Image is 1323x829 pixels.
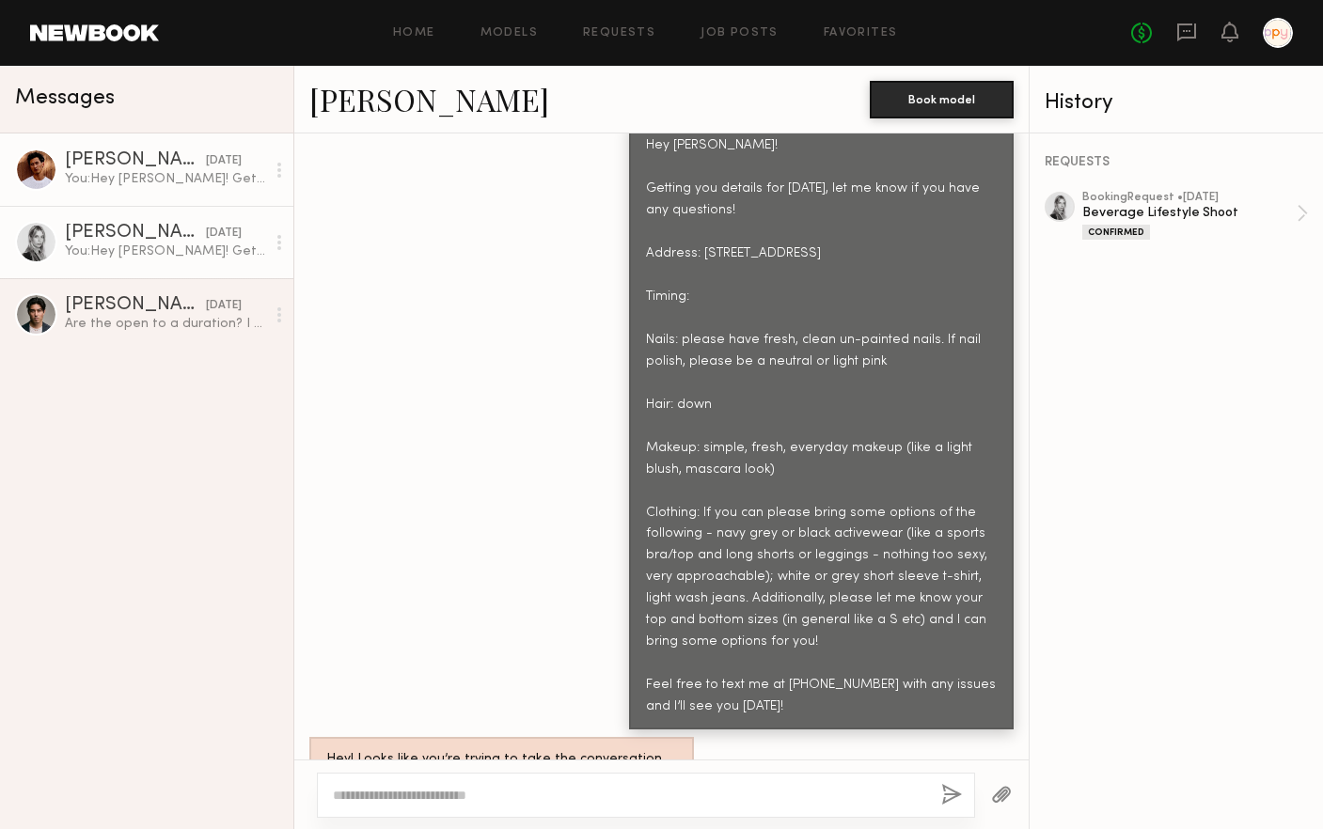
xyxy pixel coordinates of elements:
[480,27,538,39] a: Models
[65,315,265,333] div: Are the open to a duration? I normally don’t do perpetuity
[870,81,1014,118] button: Book model
[870,90,1014,106] a: Book model
[1045,92,1308,114] div: History
[393,27,435,39] a: Home
[646,135,997,718] div: Hey [PERSON_NAME]! Getting you details for [DATE], let me know if you have any questions! Address...
[583,27,655,39] a: Requests
[65,170,265,188] div: You: Hey [PERSON_NAME]! Getting you details for [DATE], let me know if you have any questions! Ad...
[824,27,898,39] a: Favorites
[206,297,242,315] div: [DATE]
[1082,225,1150,240] div: Confirmed
[1082,204,1297,222] div: Beverage Lifestyle Shoot
[65,242,265,260] div: You: Hey [PERSON_NAME]! Getting you details for [DATE], let me know if you have any questions! Ad...
[701,27,779,39] a: Job Posts
[309,79,549,119] a: [PERSON_NAME]
[1082,192,1308,240] a: bookingRequest •[DATE]Beverage Lifestyle ShootConfirmed
[1082,192,1297,204] div: booking Request • [DATE]
[15,87,115,109] span: Messages
[1045,156,1308,169] div: REQUESTS
[206,225,242,242] div: [DATE]
[206,152,242,170] div: [DATE]
[65,224,206,242] div: [PERSON_NAME]
[65,151,206,170] div: [PERSON_NAME]
[65,296,206,315] div: [PERSON_NAME]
